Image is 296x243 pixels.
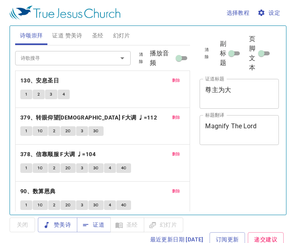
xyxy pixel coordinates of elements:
[53,127,55,135] span: 2
[37,202,43,209] span: 1C
[256,6,283,20] button: 设定
[44,220,71,230] span: 赞美诗
[20,163,32,173] button: 1
[20,31,43,41] span: 诗颂崇拜
[172,188,180,195] span: 删除
[132,50,150,67] button: 清除
[65,202,71,209] span: 2C
[81,127,83,135] span: 3
[45,90,57,99] button: 3
[20,113,157,123] b: 379、转眼仰望[DEMOGRAPHIC_DATA] F大调 ♩=112
[20,149,97,159] button: 378、信靠顺服 F大调 ♩=104
[83,220,104,230] span: 证道
[93,202,99,209] span: 3C
[10,6,120,20] img: True Jesus Church
[116,200,131,210] button: 4C
[204,46,209,61] span: 清除
[104,200,116,210] button: 4
[76,163,88,173] button: 3
[167,76,185,85] button: 删除
[172,151,180,158] span: 删除
[150,49,174,68] span: 播放音频
[65,165,71,172] span: 2C
[81,165,83,172] span: 3
[249,34,257,73] span: 页脚文本
[196,153,264,226] iframe: from-child
[33,163,48,173] button: 1C
[167,186,185,196] button: 删除
[137,51,145,65] span: 清除
[88,163,104,173] button: 3C
[48,126,60,136] button: 2
[33,200,48,210] button: 1C
[48,163,60,173] button: 2
[205,86,273,101] textarea: 尊主为大
[93,165,99,172] span: 3C
[109,202,111,209] span: 4
[20,113,159,123] button: 379、转眼仰望[DEMOGRAPHIC_DATA] F大调 ♩=112
[37,127,43,135] span: 1C
[50,91,52,98] span: 3
[205,122,273,137] textarea: Magnify The Lord
[88,126,104,136] button: 3C
[200,45,214,62] button: 清除
[220,39,226,68] span: 副标题
[48,200,60,210] button: 2
[121,165,127,172] span: 4C
[104,163,116,173] button: 4
[76,200,88,210] button: 3
[61,126,76,136] button: 2C
[37,165,43,172] span: 1C
[92,31,104,41] span: 圣经
[53,165,55,172] span: 2
[81,202,83,209] span: 3
[113,31,130,41] span: 幻灯片
[167,149,185,159] button: 删除
[20,186,57,196] button: 90、数算恩典
[38,218,77,232] button: 赞美诗
[76,126,88,136] button: 3
[20,149,96,159] b: 378、信靠顺服 F大调 ♩=104
[33,126,48,136] button: 1C
[37,91,40,98] span: 2
[25,127,27,135] span: 1
[65,127,71,135] span: 2C
[25,202,27,209] span: 1
[63,91,65,98] span: 4
[33,90,45,99] button: 2
[20,186,56,196] b: 90、数算恩典
[61,200,76,210] button: 2C
[167,113,185,122] button: 删除
[121,202,127,209] span: 4C
[20,76,59,86] b: 130、安息圣日
[20,76,61,86] button: 130、安息圣日
[20,200,32,210] button: 1
[172,114,180,121] span: 删除
[109,165,111,172] span: 4
[227,8,250,18] span: 选择教程
[223,6,253,20] button: 选择教程
[77,218,111,232] button: 证道
[88,200,104,210] button: 3C
[117,53,128,64] button: Open
[20,126,32,136] button: 1
[53,202,55,209] span: 2
[172,77,180,84] span: 删除
[259,8,280,18] span: 设定
[58,90,70,99] button: 4
[25,91,27,98] span: 1
[93,127,99,135] span: 3C
[116,163,131,173] button: 4C
[20,90,32,99] button: 1
[61,163,76,173] button: 2C
[25,165,27,172] span: 1
[52,31,82,41] span: 证道 赞美诗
